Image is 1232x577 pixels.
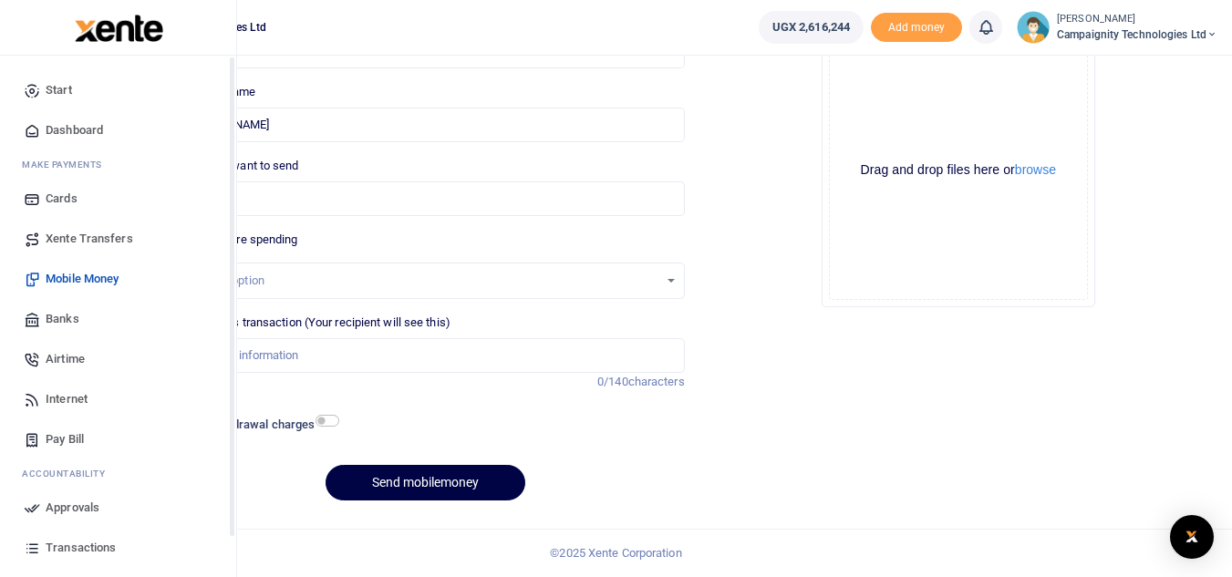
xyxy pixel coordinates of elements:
[15,419,222,459] a: Pay Bill
[46,121,103,139] span: Dashboard
[169,417,331,432] h6: Include withdrawal charges
[1017,11,1217,44] a: profile-user [PERSON_NAME] Campaignity Technologies Ltd
[46,539,116,557] span: Transactions
[830,161,1087,179] div: Drag and drop files here or
[1017,11,1050,44] img: profile-user
[166,108,684,142] input: MTN & Airtel numbers are validated
[15,339,222,379] a: Airtime
[46,190,78,208] span: Cards
[31,158,102,171] span: ake Payments
[15,459,222,488] li: Ac
[822,34,1095,307] div: File Uploader
[15,379,222,419] a: Internet
[871,19,962,33] a: Add money
[15,219,222,259] a: Xente Transfers
[1057,26,1217,43] span: Campaignity Technologies Ltd
[871,13,962,43] span: Add money
[15,528,222,568] a: Transactions
[46,230,133,248] span: Xente Transfers
[15,70,222,110] a: Start
[46,350,85,368] span: Airtime
[75,15,163,42] img: logo-large
[166,314,450,332] label: Memo for this transaction (Your recipient will see this)
[166,338,684,373] input: Enter extra information
[46,270,119,288] span: Mobile Money
[46,310,79,328] span: Banks
[772,18,850,36] span: UGX 2,616,244
[46,430,84,448] span: Pay Bill
[46,390,88,408] span: Internet
[326,465,525,500] button: Send mobilemoney
[15,299,222,339] a: Banks
[1015,163,1056,176] button: browse
[1057,12,1217,27] small: [PERSON_NAME]
[15,110,222,150] a: Dashboard
[46,499,99,517] span: Approvals
[628,375,685,388] span: characters
[751,11,871,44] li: Wallet ballance
[871,13,962,43] li: Toup your wallet
[15,179,222,219] a: Cards
[180,272,657,290] div: Select an option
[15,488,222,528] a: Approvals
[597,375,628,388] span: 0/140
[15,150,222,179] li: M
[46,81,72,99] span: Start
[759,11,864,44] a: UGX 2,616,244
[36,467,105,480] span: countability
[15,259,222,299] a: Mobile Money
[1170,515,1214,559] div: Open Intercom Messenger
[166,181,684,216] input: UGX
[73,20,163,34] a: logo-small logo-large logo-large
